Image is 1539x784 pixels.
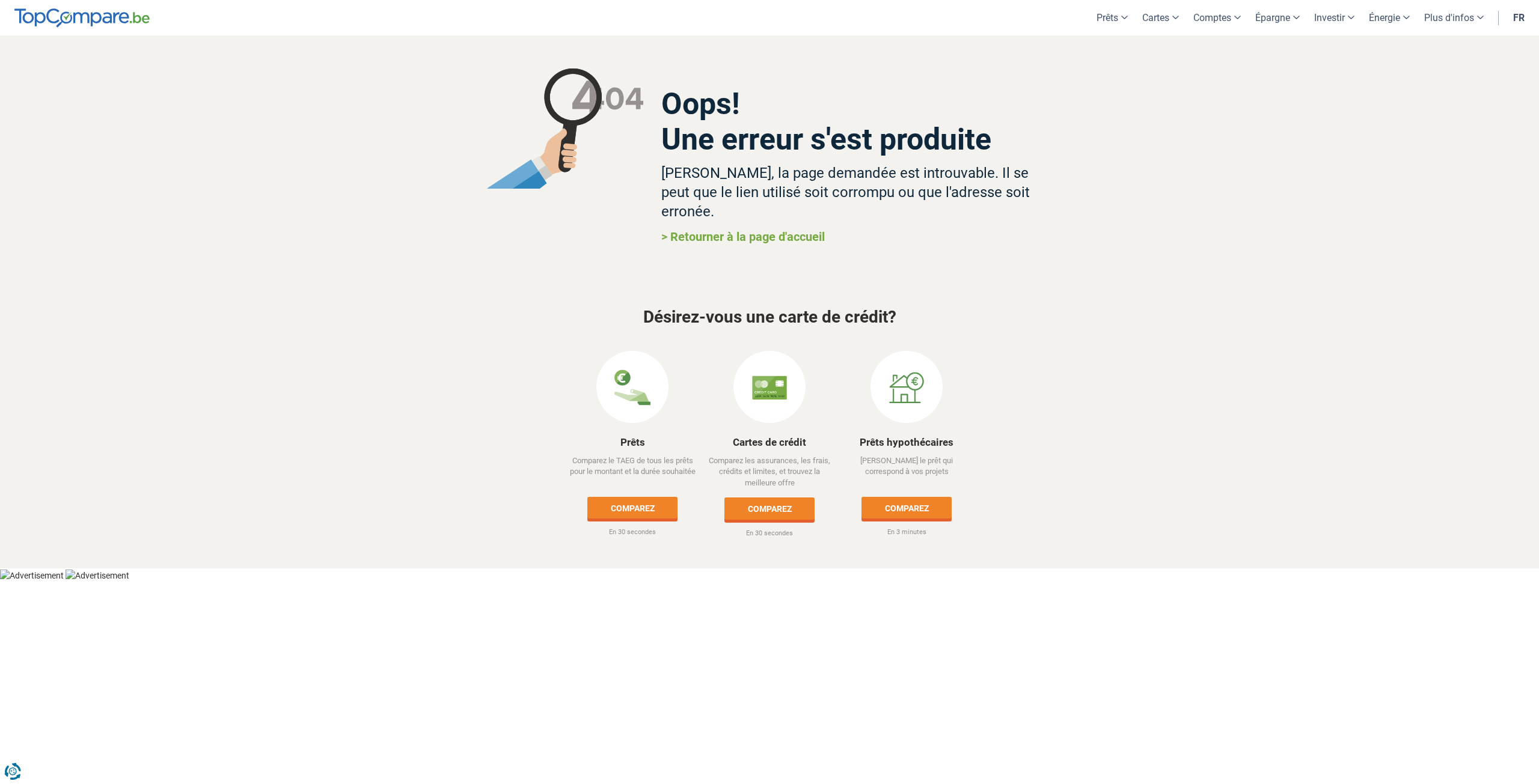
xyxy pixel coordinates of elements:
[839,527,974,537] p: En 3 minutes
[702,529,837,538] p: En 30 secondes
[861,497,952,518] a: Comparez
[14,8,150,28] img: TopCompare
[587,497,678,518] a: Comparez
[66,570,129,582] img: Advertisement
[620,436,645,448] a: Prêts
[614,369,650,406] img: Prêts
[751,369,788,406] img: Cartes de crédit
[839,455,974,488] p: [PERSON_NAME] le prêt qui correspond à vos projets
[565,455,700,488] p: Comparez le TAEG de tous les prêts pour le montant et la durée souhaitée
[661,163,1054,221] h3: [PERSON_NAME], la page demandée est introuvable. Il se peut que le lien utilisé soit corrompu ou ...
[661,87,1054,157] h2: Oops! Une erreur s'est produite
[860,436,953,448] a: Prêts hypothécaires
[889,369,925,406] img: Prêts hypothécaires
[733,436,806,448] a: Cartes de crédit
[486,68,644,189] img: magnifying glass not found
[661,229,825,244] a: > Retourner à la page d'accueil
[565,527,700,537] p: En 30 secondes
[427,308,1112,327] h3: Désirez-vous une carte de crédit?
[724,497,815,519] a: Comparez
[702,455,837,489] p: Comparez les assurances, les frais, crédits et limites, et trouvez la meilleure offre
